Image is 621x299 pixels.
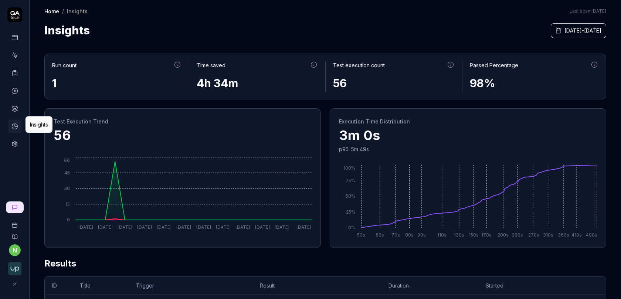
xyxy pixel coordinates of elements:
[118,224,132,230] tspan: [DATE]
[296,224,311,230] tspan: [DATE]
[65,201,70,207] tspan: 15
[391,232,400,238] tspan: 70s
[67,7,88,15] div: Insights
[9,244,21,256] button: n
[255,224,270,230] tspan: [DATE]
[197,75,318,92] div: 4h 34m
[564,27,601,34] span: [DATE] - [DATE]
[30,120,48,128] div: Insights
[64,186,70,191] tspan: 30
[137,224,152,230] tspan: [DATE]
[437,232,447,238] tspan: 110s
[252,276,381,295] th: Result
[67,217,70,222] tspan: 0
[481,232,492,238] tspan: 170s
[469,232,479,238] tspan: 150s
[551,23,606,38] button: [DATE]-[DATE]
[6,201,24,213] a: New conversation
[543,232,553,238] tspan: 310s
[591,8,606,14] time: [DATE]
[381,276,478,295] th: Duration
[216,224,231,230] tspan: [DATE]
[339,145,597,153] p: p95: 5m 49s
[570,8,606,14] button: Last scan:[DATE]
[470,75,599,92] div: 98%
[339,118,597,125] h2: Execution Time Distribution
[343,165,355,171] tspan: 100%
[54,118,312,125] h2: Test Execution Trend
[62,7,64,15] div: /
[64,170,70,176] tspan: 45
[357,232,365,238] tspan: 50s
[275,224,289,230] tspan: [DATE]
[196,224,211,230] tspan: [DATE]
[54,125,312,145] p: 56
[44,22,90,39] h1: Insights
[78,224,93,230] tspan: [DATE]
[376,232,384,238] tspan: 60s
[586,232,597,238] tspan: 490s
[3,228,26,240] a: Documentation
[176,224,191,230] tspan: [DATE]
[64,157,70,163] tspan: 60
[45,276,72,295] th: ID
[528,232,539,238] tspan: 270s
[72,276,129,295] th: Title
[333,61,385,69] div: Test execution count
[470,61,518,69] div: Passed Percentage
[235,224,250,230] tspan: [DATE]
[498,232,509,238] tspan: 200s
[346,209,355,215] tspan: 25%
[558,232,569,238] tspan: 360s
[570,8,606,14] span: Last scan:
[3,256,26,277] button: Upsales Logo
[52,61,77,69] div: Run count
[571,232,582,238] tspan: 410s
[44,7,59,15] a: Home
[348,225,355,230] tspan: 0%
[44,257,606,276] h2: Results
[52,75,181,92] div: 1
[417,232,426,238] tspan: 90s
[346,193,355,199] tspan: 50%
[405,232,414,238] tspan: 80s
[454,232,464,238] tspan: 130s
[8,262,21,275] img: Upsales Logo
[197,61,225,69] div: Time saved
[339,125,597,145] p: 3m 0s
[3,216,26,228] a: Book a call with us
[98,224,113,230] tspan: [DATE]
[129,276,252,295] th: Trigger
[346,178,355,183] tspan: 75%
[512,232,523,238] tspan: 230s
[157,224,172,230] tspan: [DATE]
[478,276,573,295] th: Started
[333,75,455,92] div: 56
